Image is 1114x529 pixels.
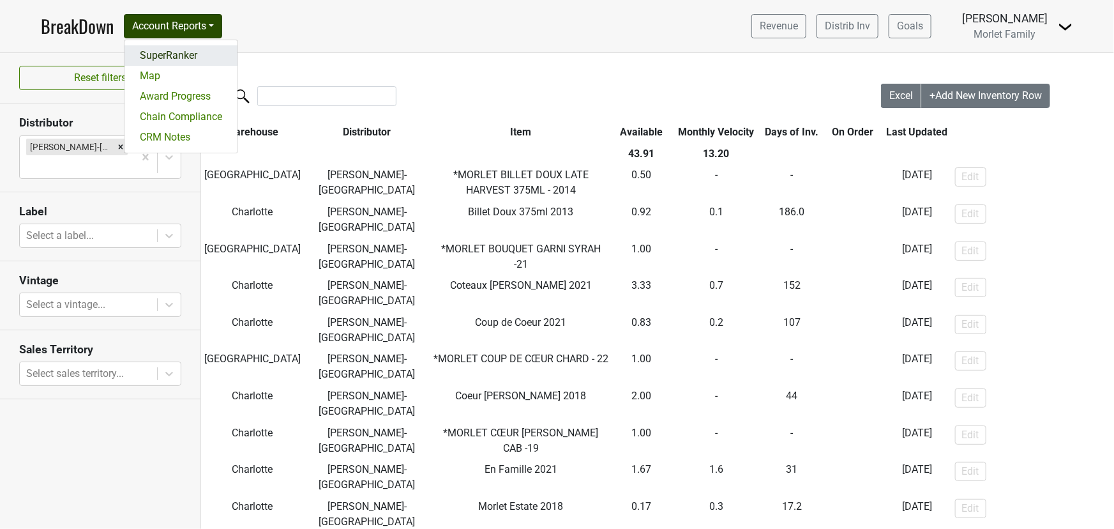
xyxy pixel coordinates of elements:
[823,422,882,459] td: -
[881,84,922,108] button: Excel
[955,425,986,445] button: Edit
[468,206,573,218] span: Billet Doux 375ml 2013
[889,14,931,38] a: Goals
[26,139,114,155] div: [PERSON_NAME]-[GEOGRAPHIC_DATA]
[304,275,430,312] td: [PERSON_NAME]-[GEOGRAPHIC_DATA]
[19,66,181,90] button: Reset filters
[823,349,882,386] td: -
[883,385,952,422] td: [DATE]
[761,275,823,312] td: 152
[761,121,823,143] th: Days of Inv.: activate to sort column ascending
[889,89,913,102] span: Excel
[955,204,986,224] button: Edit
[672,385,761,422] td: -
[304,459,430,496] td: [PERSON_NAME]-[GEOGRAPHIC_DATA]
[19,205,181,218] h3: Label
[955,462,986,481] button: Edit
[955,499,986,518] button: Edit
[672,238,761,275] td: -
[921,84,1050,108] button: +Add New Inventory Row
[962,10,1048,27] div: [PERSON_NAME]
[443,427,598,454] span: *MORLET CŒUR [PERSON_NAME] CAB -19
[304,121,430,143] th: Distributor: activate to sort column ascending
[304,165,430,202] td: [PERSON_NAME]-[GEOGRAPHIC_DATA]
[823,275,882,312] td: -
[201,385,304,422] td: Charlotte
[114,139,128,155] div: Remove Tryon-NC
[612,459,672,496] td: 1.67
[612,165,672,202] td: 0.50
[612,121,672,143] th: Available: activate to sort column ascending
[304,312,430,349] td: [PERSON_NAME]-[GEOGRAPHIC_DATA]
[974,28,1036,40] span: Morlet Family
[201,275,304,312] td: Charlotte
[823,385,882,422] td: -
[124,40,238,153] div: Account Reports
[612,201,672,238] td: 0.92
[823,201,882,238] td: -
[672,201,761,238] td: 0.1
[19,116,181,130] h3: Distributor
[761,349,823,386] td: -
[955,167,986,187] button: Edit
[450,279,592,291] span: Coteaux [PERSON_NAME] 2021
[612,312,672,349] td: 0.83
[453,169,589,196] span: *MORLET BILLET DOUX LATE HARVEST 375ML - 2014
[455,390,586,402] span: Coeur [PERSON_NAME] 2018
[883,275,952,312] td: [DATE]
[612,275,672,312] td: 3.33
[672,349,761,386] td: -
[823,121,882,143] th: On Order: activate to sort column ascending
[201,422,304,459] td: Charlotte
[883,312,952,349] td: [DATE]
[672,143,761,165] th: 13.20
[612,385,672,422] td: 2.00
[672,459,761,496] td: 1.6
[883,165,952,202] td: [DATE]
[475,316,566,328] span: Coup de Coeur 2021
[672,312,761,349] td: 0.2
[201,121,304,143] th: Warehouse: activate to sort column ascending
[201,459,304,496] td: Charlotte
[955,241,986,261] button: Edit
[761,238,823,275] td: -
[883,349,952,386] td: [DATE]
[761,165,823,202] td: -
[201,349,304,386] td: [GEOGRAPHIC_DATA]
[201,165,304,202] td: [GEOGRAPHIC_DATA]
[124,66,237,86] a: Map
[441,243,601,270] span: *MORLET BOUQUET GARNI SYRAH -21
[823,459,882,496] td: -
[124,45,237,66] a: SuperRanker
[823,165,882,202] td: -
[304,385,430,422] td: [PERSON_NAME]-[GEOGRAPHIC_DATA]
[485,463,557,475] span: En Famille 2021
[751,14,806,38] a: Revenue
[823,238,882,275] td: -
[672,165,761,202] td: -
[201,238,304,275] td: [GEOGRAPHIC_DATA]
[124,86,237,107] a: Award Progress
[823,312,882,349] td: -
[817,14,878,38] a: Distrib Inv
[124,14,222,38] button: Account Reports
[124,127,237,148] a: CRM Notes
[761,422,823,459] td: -
[883,121,952,143] th: Last Updated: activate to sort column ascending
[304,349,430,386] td: [PERSON_NAME]-[GEOGRAPHIC_DATA]
[761,201,823,238] td: 186.0
[19,343,181,356] h3: Sales Territory
[955,351,986,371] button: Edit
[761,459,823,496] td: 31
[304,238,430,275] td: [PERSON_NAME]-[GEOGRAPHIC_DATA]
[430,121,612,143] th: Item: activate to sort column ascending
[1058,19,1073,34] img: Dropdown Menu
[672,121,761,143] th: Monthly Velocity: activate to sort column ascending
[883,422,952,459] td: [DATE]
[672,422,761,459] td: -
[761,385,823,422] td: 44
[883,201,952,238] td: [DATE]
[883,238,952,275] td: [DATE]
[952,121,1106,143] th: &nbsp;: activate to sort column ascending
[955,315,986,334] button: Edit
